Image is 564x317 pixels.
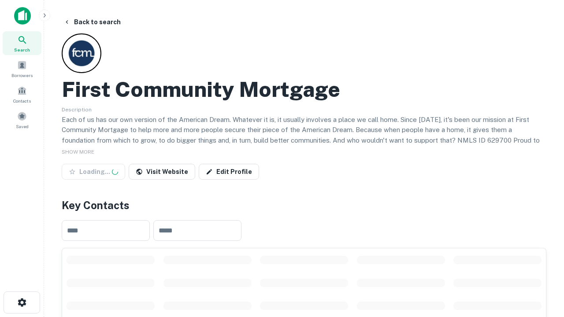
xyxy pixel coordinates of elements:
a: Visit Website [129,164,195,180]
h4: Key Contacts [62,197,546,213]
span: Description [62,107,92,113]
span: Borrowers [11,72,33,79]
button: Back to search [60,14,124,30]
span: Search [14,46,30,53]
span: SHOW MORE [62,149,94,155]
a: Contacts [3,82,41,106]
a: Borrowers [3,57,41,81]
a: Edit Profile [199,164,259,180]
iframe: Chat Widget [520,218,564,261]
a: Search [3,31,41,55]
p: Each of us has our own version of the American Dream. Whatever it is, it usually involves a place... [62,114,546,156]
h2: First Community Mortgage [62,77,340,102]
img: capitalize-icon.png [14,7,31,25]
span: Contacts [13,97,31,104]
a: Saved [3,108,41,132]
span: Saved [16,123,29,130]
